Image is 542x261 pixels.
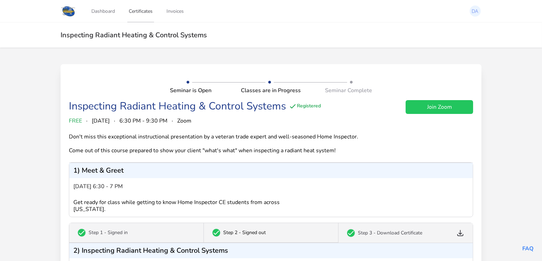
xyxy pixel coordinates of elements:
span: Zoom [177,117,191,125]
div: Get ready for class while getting to know Home Inspector CE students from across [US_STATE]. [73,199,304,213]
p: Step 1 - Signed in [89,229,128,236]
p: 2) Inspecting Radiant Heating & Control Systems [73,247,228,254]
div: Seminar is Open [170,86,237,95]
img: Decebal Adamescu [470,6,481,17]
a: Step 3 - Download Certificate [338,223,473,243]
span: · [114,117,115,125]
img: Logo [61,5,76,17]
h2: Inspecting Radiant Heating & Control Systems [61,31,481,39]
p: Step 2 - Signed out [223,229,266,236]
div: Inspecting Radiant Heating & Control Systems [69,100,286,113]
span: · [86,117,88,125]
p: Step 3 - Download Certificate [358,230,422,236]
div: Seminar Complete [305,86,372,95]
span: [DATE] [92,117,110,125]
div: Classes are in Progress [237,86,305,95]
span: [DATE] 6:30 - 7 pm [73,182,123,191]
a: FAQ [522,245,534,252]
span: · [172,117,173,125]
div: Registered [289,102,321,110]
div: Don't miss this exceptional instructional presentation by a veteran trade expert and well-seasone... [69,133,372,154]
a: Join Zoom [406,100,473,114]
span: FREE [69,117,82,125]
span: 6:30 PM - 9:30 PM [119,117,168,125]
p: 1) Meet & Greet [73,167,124,174]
